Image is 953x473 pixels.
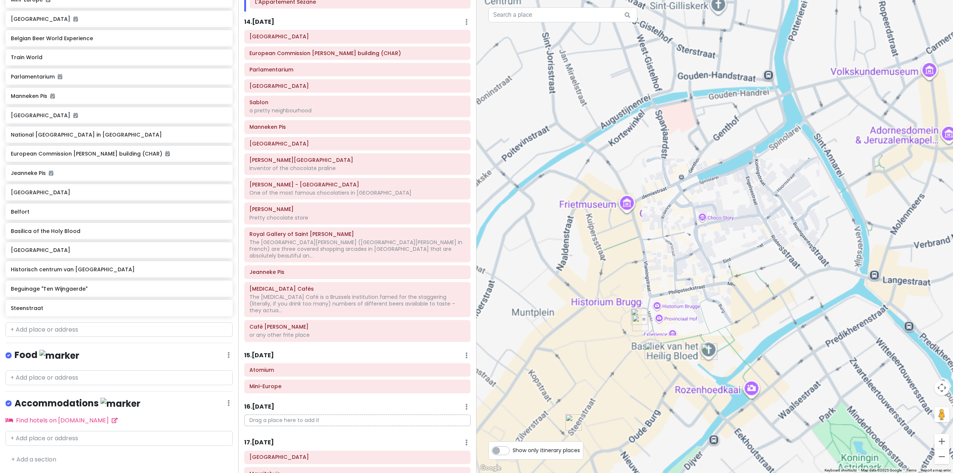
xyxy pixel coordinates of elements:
[249,332,465,338] div: or any other frite place
[249,269,465,275] h6: Jeanneke Pis
[101,398,140,409] img: marker
[249,165,465,172] div: Inventor of the chocolate praline
[249,294,465,314] div: The [MEDICAL_DATA] Café is a Brussels institution famed for the staggering (literally, if you dri...
[861,468,902,472] span: Map data ©2025 Google
[478,463,503,473] a: Click to see this area on Google Maps
[58,74,62,79] i: Added to itinerary
[934,380,949,395] button: Map camera controls
[249,99,465,106] h6: Sablon
[11,305,227,311] h6: Steenstraat
[11,170,227,176] h6: Jeanneke Pis
[15,397,140,410] h4: Accommodations
[6,431,233,446] input: + Add place or address
[934,407,949,422] button: Drag Pegman onto the map to open Street View
[249,83,465,89] h6: Royal Palace of Brussels
[488,7,637,22] input: Search a place
[934,434,949,449] button: Zoom in
[249,50,465,57] h6: European Commission Charlemagne building (CHAR)
[249,454,465,460] h6: Royal Delft
[11,131,227,138] h6: National [GEOGRAPHIC_DATA] in [GEOGRAPHIC_DATA]
[249,323,465,330] h6: Café Georgette
[249,285,465,292] h6: Delirium Cafés
[11,112,227,119] h6: [GEOGRAPHIC_DATA]
[6,322,233,337] input: + Add place or address
[249,124,465,130] h6: Manneken Pis
[249,107,465,114] div: a pretty neighbourhood
[906,468,917,472] a: Terms
[249,383,465,390] h6: Mini-Europe
[11,35,227,42] h6: Belgian Beer World Experience
[73,16,78,22] i: Added to itinerary
[49,170,53,176] i: Added to itinerary
[249,214,465,221] div: Pretty chocolate store
[645,343,661,359] div: Belfort
[73,113,78,118] i: Added to itinerary
[15,349,79,361] h4: Food
[249,189,465,196] div: One of the most famous chocolatiers in [GEOGRAPHIC_DATA]
[631,309,647,325] div: Historisch centrum van Brugge
[6,416,118,425] a: Find hotels on [DOMAIN_NAME]
[11,150,227,157] h6: European Commission [PERSON_NAME] building (CHAR)
[11,455,56,464] a: + Add a section
[11,93,227,99] h6: Manneken Pis
[39,350,79,361] img: marker
[165,151,170,156] i: Added to itinerary
[244,18,274,26] h6: 14 . [DATE]
[249,33,465,40] h6: Parc du Cinquantenaire
[244,352,274,359] h6: 15 . [DATE]
[701,343,717,360] div: Basilica of the Holy Blood
[244,439,274,447] h6: 17 . [DATE]
[11,189,227,196] h6: [GEOGRAPHIC_DATA]
[11,208,227,215] h6: Belfort
[249,157,465,163] h6: NEUHAUS Bruxelles Grand Place
[249,206,465,212] h6: Mary
[249,231,465,237] h6: Royal Gallery of Saint Hubert
[50,93,55,99] i: Added to itinerary
[565,414,582,431] div: Steenstraat
[632,315,648,331] div: Market Square
[11,228,227,234] h6: Basilica of the Holy Blood
[513,446,580,454] span: Show only itinerary places
[6,370,233,385] input: + Add place or address
[934,449,949,464] button: Zoom out
[249,66,465,73] h6: Parlamentarium
[11,16,227,22] h6: [GEOGRAPHIC_DATA]
[11,247,227,253] h6: [GEOGRAPHIC_DATA]
[244,403,274,411] h6: 16 . [DATE]
[244,415,471,426] p: Drag a place here to add it
[11,73,227,80] h6: Parlamentarium
[921,468,951,472] a: Report a map error
[825,468,857,473] button: Keyboard shortcuts
[249,140,465,147] h6: Grand Place
[11,285,227,292] h6: Beguinage "Ten Wijngaerde"
[478,463,503,473] img: Google
[249,239,465,259] div: The [GEOGRAPHIC_DATA][PERSON_NAME] ([GEOGRAPHIC_DATA][PERSON_NAME] in French) are three covered s...
[249,181,465,188] h6: Pierre Marcolini - Brussel Koninginnegalerij
[11,266,227,273] h6: Historisch centrum van [GEOGRAPHIC_DATA]
[249,367,465,373] h6: Atomium
[11,54,227,61] h6: Train World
